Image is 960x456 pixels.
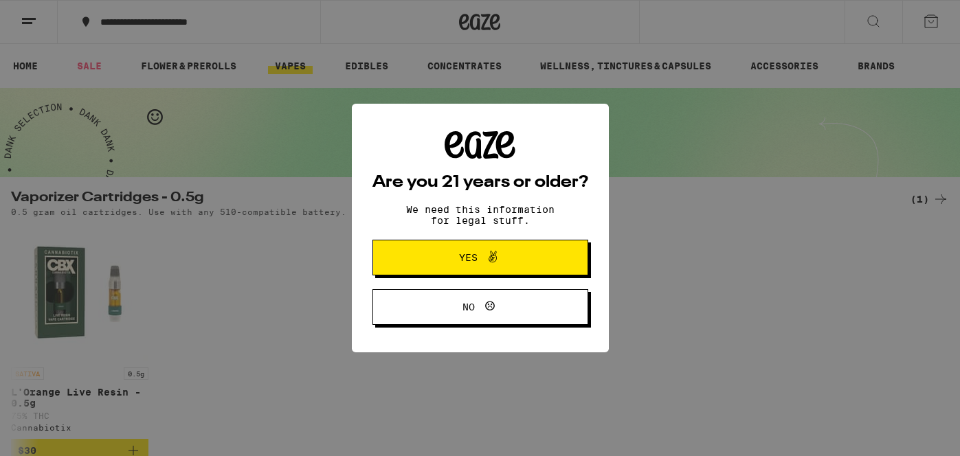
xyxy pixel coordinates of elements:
p: We need this information for legal stuff. [394,204,566,226]
h2: Are you 21 years or older? [372,174,588,191]
span: No [462,302,475,312]
button: No [372,289,588,325]
button: Yes [372,240,588,275]
span: Yes [459,253,478,262]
